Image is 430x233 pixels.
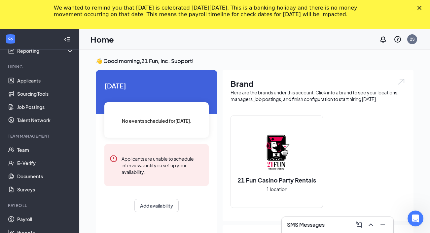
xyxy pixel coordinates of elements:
svg: QuestionInfo [394,35,402,43]
h1: Home [90,34,114,45]
img: open.6027fd2a22e1237b5b06.svg [397,78,406,85]
svg: Minimize [379,221,387,229]
div: 2S [410,36,415,42]
div: Hiring [8,64,72,70]
h1: Brand [231,78,406,89]
a: Team [17,143,74,156]
svg: WorkstreamLogo [7,36,14,42]
svg: Error [110,155,118,163]
a: E-Verify [17,156,74,170]
div: Team Management [8,133,72,139]
div: Close [417,6,424,10]
span: No events scheduled for [DATE] . [122,117,192,124]
svg: Collapse [64,36,70,43]
div: Reporting [17,48,74,54]
svg: ComposeMessage [355,221,363,229]
a: Documents [17,170,74,183]
svg: Analysis [8,48,15,54]
h2: 21 Fun Casino Party Rentals [231,176,323,184]
a: Sourcing Tools [17,87,74,100]
button: ChevronUp [366,219,376,230]
a: Payroll [17,213,74,226]
img: 21 Fun Casino Party Rentals [256,131,298,173]
svg: ChevronUp [367,221,375,229]
svg: Notifications [379,35,387,43]
span: [DATE] [104,81,209,91]
a: Job Postings [17,100,74,114]
div: Applicants are unable to schedule interviews until you set up your availability. [122,155,203,175]
h3: SMS Messages [287,221,325,228]
a: Surveys [17,183,74,196]
div: Payroll [8,203,72,208]
button: Add availability [134,199,179,212]
button: Minimize [377,219,388,230]
button: ComposeMessage [354,219,364,230]
a: Applicants [17,74,74,87]
a: Talent Network [17,114,74,127]
div: We wanted to remind you that [DATE] is celebrated [DATE][DATE]. This is a banking holiday and the... [54,5,366,18]
h3: 👋 Good morning, 21 Fun, Inc. Support ! [96,57,413,65]
iframe: Intercom live chat [408,211,423,226]
div: Here are the brands under this account. Click into a brand to see your locations, managers, job p... [231,89,406,102]
span: 1 location [267,185,287,193]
